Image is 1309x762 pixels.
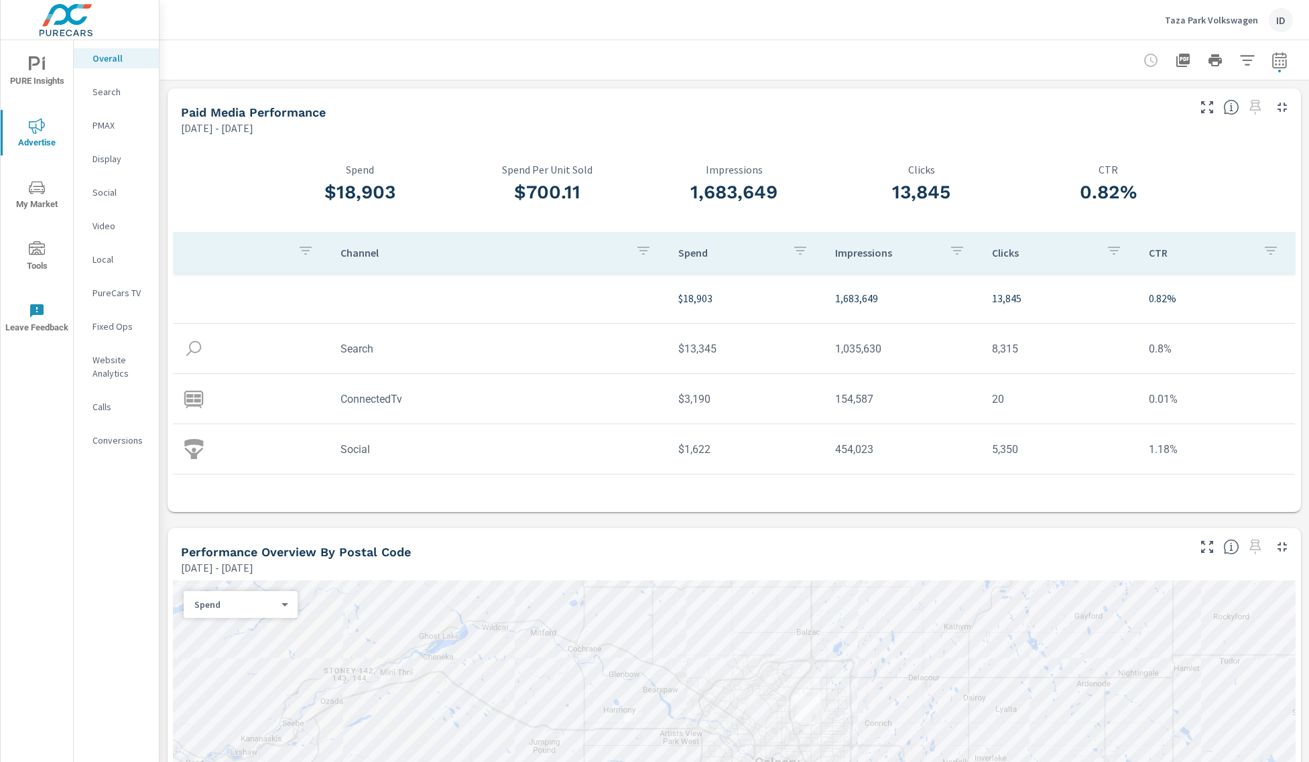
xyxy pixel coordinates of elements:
[668,382,824,416] td: $3,190
[668,332,824,366] td: $13,345
[1223,539,1239,555] span: Understand performance data by postal code. Individual postal codes can be selected and expanded ...
[835,290,971,306] p: 1,683,649
[74,149,159,169] div: Display
[828,181,1015,204] h3: 13,845
[454,181,641,204] h3: $700.11
[824,382,981,416] td: 154,587
[92,400,148,414] p: Calls
[92,186,148,199] p: Social
[184,439,204,459] img: icon-social.svg
[74,182,159,202] div: Social
[181,545,411,559] h5: Performance Overview By Postal Code
[92,353,148,380] p: Website Analytics
[824,332,981,366] td: 1,035,630
[1138,332,1295,366] td: 0.8%
[1223,99,1239,115] span: Understand performance metrics over the selected time range.
[1234,47,1261,74] button: Apply Filters
[74,316,159,336] div: Fixed Ops
[641,181,828,204] h3: 1,683,649
[824,432,981,466] td: 454,023
[92,152,148,166] p: Display
[181,560,253,576] p: [DATE] - [DATE]
[828,164,1015,176] p: Clicks
[5,241,69,274] span: Tools
[1170,47,1196,74] button: "Export Report to PDF"
[1266,47,1293,74] button: Select Date Range
[1015,164,1202,176] p: CTR
[1165,14,1258,26] p: Taza Park Volkswagen
[92,119,148,132] p: PMAX
[330,332,668,366] td: Search
[641,164,828,176] p: Impressions
[1149,246,1252,259] p: CTR
[1015,181,1202,204] h3: 0.82%
[981,432,1138,466] td: 5,350
[181,120,253,136] p: [DATE] - [DATE]
[1271,97,1293,118] button: Minimize Widget
[5,56,69,89] span: PURE Insights
[1269,8,1293,32] div: ID
[74,350,159,383] div: Website Analytics
[330,382,668,416] td: ConnectedTv
[992,290,1127,306] p: 13,845
[194,598,276,611] p: Spend
[1202,47,1229,74] button: Print Report
[181,105,326,119] h5: Paid Media Performance
[74,397,159,417] div: Calls
[1138,483,1295,517] td: 0.41%
[74,48,159,68] div: Overall
[340,246,625,259] p: Channel
[267,164,454,176] p: Spend
[74,430,159,450] div: Conversions
[992,246,1095,259] p: Clicks
[74,115,159,135] div: PMAX
[668,432,824,466] td: $1,622
[1,40,73,348] div: nav menu
[5,180,69,212] span: My Market
[1271,536,1293,558] button: Minimize Widget
[74,82,159,102] div: Search
[981,332,1138,366] td: 8,315
[1196,536,1218,558] button: Make Fullscreen
[92,219,148,233] p: Video
[1196,97,1218,118] button: Make Fullscreen
[330,483,668,517] td: Video
[1138,432,1295,466] td: 1.18%
[92,320,148,333] p: Fixed Ops
[5,118,69,151] span: Advertise
[835,246,938,259] p: Impressions
[1138,382,1295,416] td: 0.01%
[981,483,1138,517] td: 160
[92,85,148,99] p: Search
[184,389,204,409] img: icon-connectedtv.svg
[1149,290,1284,306] p: 0.82%
[678,246,782,259] p: Spend
[454,164,641,176] p: Spend Per Unit Sold
[184,598,287,611] div: Spend
[74,249,159,269] div: Local
[1245,536,1266,558] span: Select a preset date range to save this widget
[1245,97,1266,118] span: Select a preset date range to save this widget
[184,338,204,359] img: icon-search.svg
[981,382,1138,416] td: 20
[92,286,148,300] p: PureCars TV
[678,290,814,306] p: $18,903
[74,283,159,303] div: PureCars TV
[668,483,824,517] td: $746
[330,432,668,466] td: Social
[74,216,159,236] div: Video
[92,253,148,266] p: Local
[92,52,148,65] p: Overall
[267,181,454,204] h3: $18,903
[5,303,69,336] span: Leave Feedback
[92,434,148,447] p: Conversions
[824,483,981,517] td: 39,409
